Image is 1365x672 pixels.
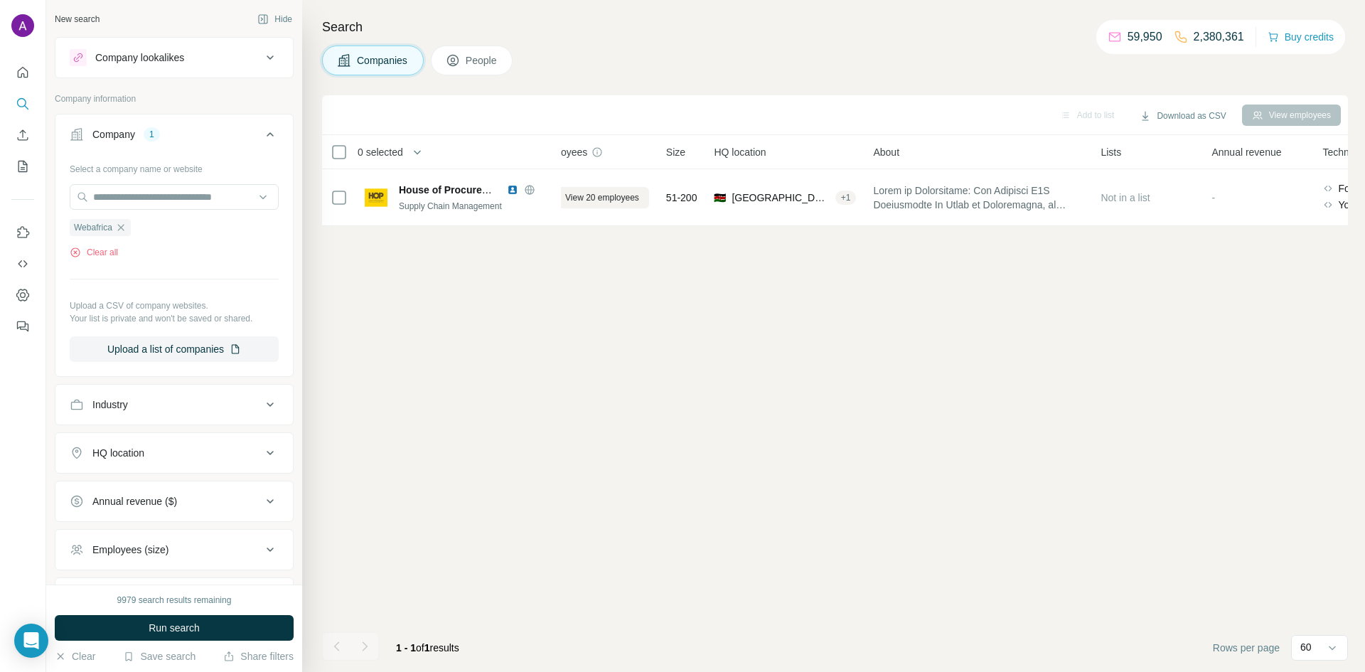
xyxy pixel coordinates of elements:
button: Quick start [11,60,34,85]
p: Your list is private and won't be saved or shared. [70,312,279,325]
button: Hide [247,9,302,30]
button: Buy credits [1268,27,1334,47]
img: Avatar [11,14,34,37]
button: Download as CSV [1130,105,1236,127]
span: View 20 employees [565,191,639,204]
button: Industry [55,388,293,422]
button: Enrich CSV [11,122,34,148]
button: Run search [55,615,294,641]
p: 59,950 [1128,28,1162,46]
div: Open Intercom Messenger [14,624,48,658]
div: HQ location [92,446,144,460]
p: Upload a CSV of company websites. [70,299,279,312]
div: 9979 search results remaining [117,594,232,607]
span: HQ location [714,145,766,159]
img: Logo of House of Procurement HOP [365,186,387,209]
button: Share filters [223,649,294,663]
span: Lorem ip Dolorsitame: Con Adipisci E1S Doeiusmodte In Utlab et Doloremagna, al enima min venia qu... [873,183,1083,212]
div: 1 [144,128,160,141]
button: Technologies [55,581,293,615]
div: Company lookalikes [95,50,184,65]
span: House of Procurement HOP [399,184,530,196]
span: [GEOGRAPHIC_DATA], [GEOGRAPHIC_DATA] [732,191,829,205]
p: 60 [1300,640,1312,654]
span: 1 [424,642,430,654]
button: HQ location [55,436,293,470]
div: Industry [92,398,128,412]
span: Webafrica [74,221,112,234]
button: Company1 [55,117,293,157]
button: Use Surfe on LinkedIn [11,220,34,245]
div: Annual revenue ($) [92,494,177,508]
span: - [1211,192,1215,203]
span: Annual revenue [1211,145,1281,159]
button: Save search [123,649,196,663]
button: Company lookalikes [55,41,293,75]
button: Employees (size) [55,533,293,567]
span: Run search [149,621,200,635]
p: 2,380,361 [1194,28,1244,46]
span: Companies [357,53,409,68]
button: Search [11,91,34,117]
div: New search [55,13,100,26]
div: Select a company name or website [70,157,279,176]
p: Company information [55,92,294,105]
div: + 1 [835,191,857,204]
span: results [396,642,459,654]
button: Annual revenue ($) [55,484,293,518]
span: 1 - 1 [396,642,416,654]
button: View 20 employees [538,187,649,208]
span: Not in a list [1101,192,1150,203]
button: Dashboard [11,282,34,308]
button: Use Surfe API [11,251,34,277]
span: People [466,53,498,68]
button: Upload a list of companies [70,336,279,362]
span: Employees [538,145,587,159]
span: Size [666,145,685,159]
span: of [416,642,424,654]
h4: Search [322,17,1348,37]
button: My lists [11,154,34,179]
button: Clear all [70,246,118,259]
span: 0 selected [358,145,403,159]
div: Company [92,127,135,142]
div: Employees (size) [92,543,168,557]
span: About [873,145,899,159]
span: 🇰🇪 [714,191,726,205]
span: Lists [1101,145,1121,159]
button: Feedback [11,314,34,339]
span: Rows per page [1213,641,1280,655]
div: Supply Chain Management [399,200,552,213]
img: LinkedIn logo [507,184,518,196]
button: Clear [55,649,95,663]
span: 51-200 [666,191,697,205]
